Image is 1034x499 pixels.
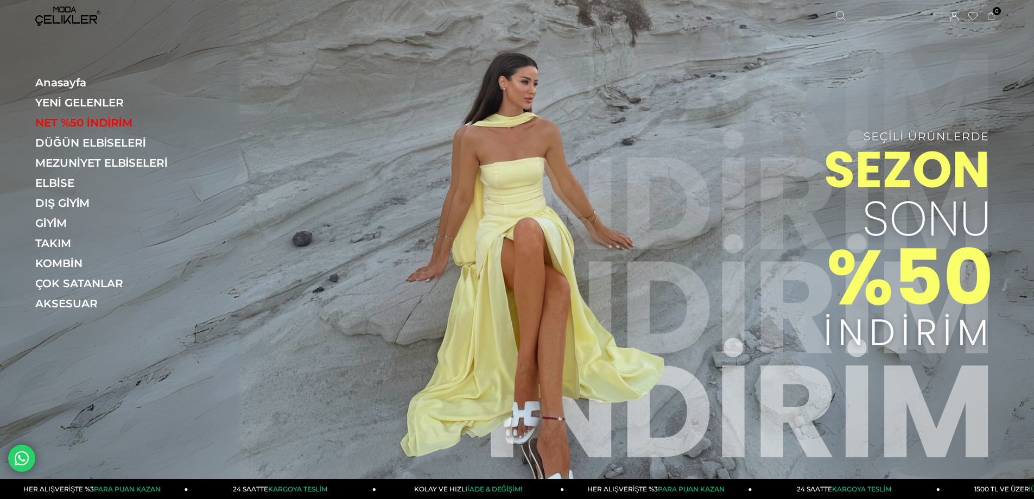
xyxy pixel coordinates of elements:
[35,96,185,109] a: YENİ GELENLER
[35,136,185,149] a: DÜĞÜN ELBİSELERİ
[35,156,185,169] a: MEZUNİYET ELBİSELERİ
[35,116,185,129] a: NET %50 İNDİRİM
[94,485,161,493] span: PARA PUAN KAZAN
[35,297,185,310] a: AKSESUAR
[35,237,185,250] a: TAKIM
[35,76,185,89] a: Anasayfa
[35,176,185,190] a: ELBİSE
[564,479,752,499] a: HER ALIŞVERİŞTE %3PARA PUAN KAZAN
[376,479,564,499] a: KOLAY VE HIZLIİADE & DEĞİŞİM!
[35,197,185,210] a: DIŞ GİYİM
[467,485,522,493] span: İADE & DEĞİŞİM!
[268,485,327,493] span: KARGOYA TESLİM
[993,7,1001,15] span: 0
[658,485,725,493] span: PARA PUAN KAZAN
[752,479,940,499] a: 24 SAATTEKARGOYA TESLİM
[35,217,185,230] a: GİYİM
[832,485,891,493] span: KARGOYA TESLİM
[188,479,376,499] a: 24 SAATTEKARGOYA TESLİM
[35,277,185,290] a: ÇOK SATANLAR
[35,257,185,270] a: KOMBİN
[35,7,100,26] img: logo
[987,12,995,21] a: 0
